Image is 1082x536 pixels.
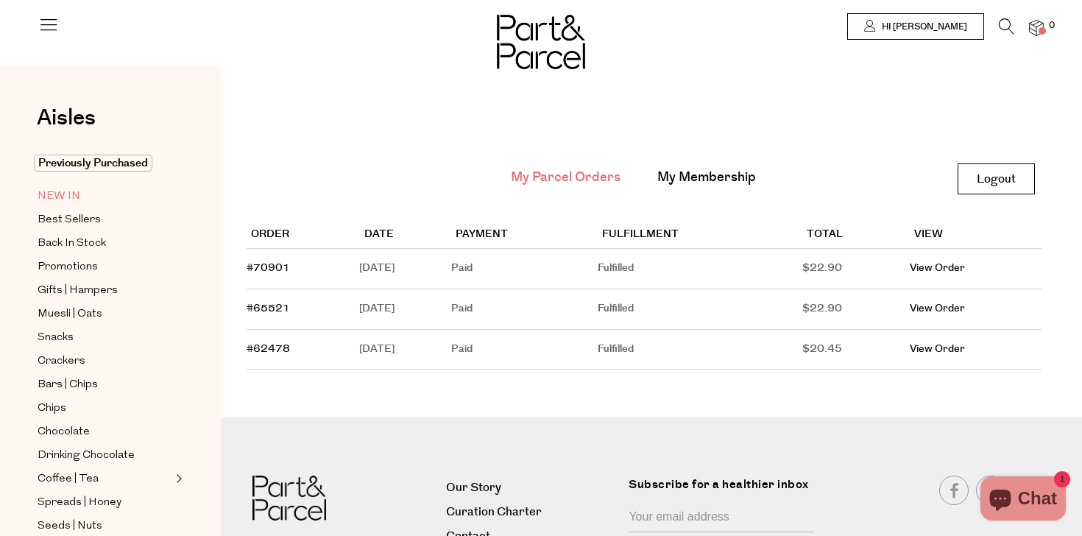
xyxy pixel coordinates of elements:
[598,289,802,330] td: Fulfilled
[976,476,1070,524] inbox-online-store-chat: Shopify online store chat
[38,258,172,276] a: Promotions
[247,261,290,275] a: #70901
[878,21,967,33] span: Hi [PERSON_NAME]
[38,494,121,512] span: Spreads | Honey
[38,305,172,323] a: Muesli | Oats
[38,470,99,488] span: Coffee | Tea
[451,289,598,330] td: Paid
[38,517,172,535] a: Seeds | Nuts
[38,470,172,488] a: Coffee | Tea
[38,306,102,323] span: Muesli | Oats
[451,222,598,249] th: Payment
[38,423,90,441] span: Chocolate
[247,301,290,316] a: #65521
[38,446,172,465] a: Drinking Chocolate
[802,330,910,370] td: $20.45
[38,211,101,229] span: Best Sellers
[359,289,451,330] td: [DATE]
[37,107,96,144] a: Aisles
[38,423,172,441] a: Chocolate
[38,328,172,347] a: Snacks
[910,301,965,316] a: View Order
[657,168,756,187] a: My Membership
[247,342,290,356] a: #62478
[451,330,598,370] td: Paid
[38,258,98,276] span: Promotions
[446,478,618,498] a: Our Story
[38,188,80,205] span: NEW IN
[910,342,965,356] a: View Order
[38,187,172,205] a: NEW IN
[1029,20,1044,35] a: 0
[802,249,910,289] td: $22.90
[598,249,802,289] td: Fulfilled
[1045,19,1058,32] span: 0
[629,476,822,504] label: Subscribe for a healthier inbox
[446,502,618,522] a: Curation Charter
[359,330,451,370] td: [DATE]
[37,102,96,134] span: Aisles
[38,399,172,417] a: Chips
[38,282,118,300] span: Gifts | Hampers
[34,155,152,172] span: Previously Purchased
[359,222,451,249] th: Date
[802,222,910,249] th: Total
[497,15,585,69] img: Part&Parcel
[38,234,172,253] a: Back In Stock
[247,222,359,249] th: Order
[802,289,910,330] td: $22.90
[910,222,1042,249] th: View
[172,470,183,487] button: Expand/Collapse Coffee | Tea
[38,493,172,512] a: Spreads | Honey
[598,330,802,370] td: Fulfilled
[38,329,74,347] span: Snacks
[847,13,984,40] a: Hi [PERSON_NAME]
[511,168,620,187] a: My Parcel Orders
[451,249,598,289] td: Paid
[38,352,172,370] a: Crackers
[598,222,802,249] th: Fulfillment
[38,235,106,253] span: Back In Stock
[38,155,172,172] a: Previously Purchased
[38,400,66,417] span: Chips
[629,504,813,532] input: Your email address
[958,163,1035,194] a: Logout
[38,518,102,535] span: Seeds | Nuts
[38,353,85,370] span: Crackers
[359,249,451,289] td: [DATE]
[38,281,172,300] a: Gifts | Hampers
[38,211,172,229] a: Best Sellers
[38,375,172,394] a: Bars | Chips
[38,447,135,465] span: Drinking Chocolate
[252,476,326,521] img: Part&Parcel
[38,376,98,394] span: Bars | Chips
[910,261,965,275] a: View Order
